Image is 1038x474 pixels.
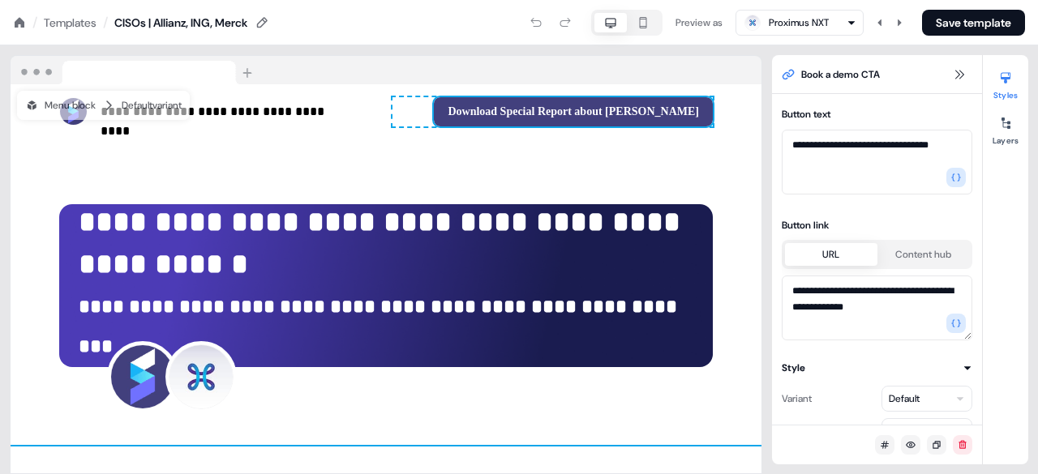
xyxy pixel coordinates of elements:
button: Save template [922,10,1025,36]
div: Default [889,391,920,407]
div: / [32,14,37,32]
div: Proximus NXT [769,15,829,31]
button: Content hub [877,243,970,266]
div: Size [782,418,800,444]
div: Variant [782,386,812,412]
button: Layers [983,110,1028,146]
img: Browser topbar [11,56,259,85]
button: Style [782,360,972,376]
button: Styles [983,65,1028,100]
div: Select [889,423,916,439]
div: Menu block [25,97,96,113]
button: Proximus NXT [736,10,864,36]
button: Download Special Report about [PERSON_NAME] [434,97,713,126]
div: Button link [782,217,972,233]
div: / [103,14,108,32]
label: Button text [782,108,830,121]
div: Preview as [676,15,723,31]
button: URL [785,243,877,266]
a: Templates [44,15,97,31]
span: Book a demo CTA [801,66,880,83]
div: Style [782,360,805,376]
div: Download Special Report about [PERSON_NAME] [392,97,713,126]
div: CISOs | Allianz, ING, Merck [114,15,247,31]
div: Default variant [122,97,182,113]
